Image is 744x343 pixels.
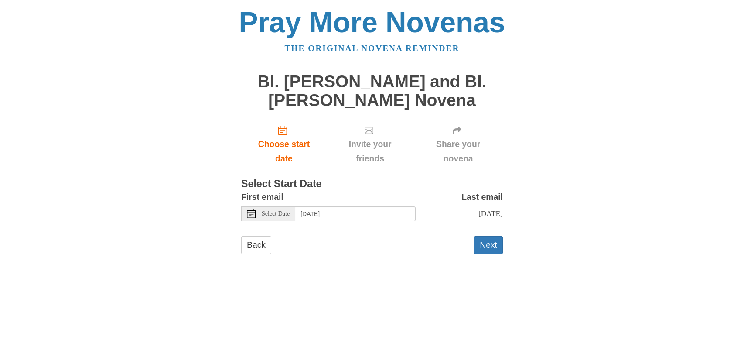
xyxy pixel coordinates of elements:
[241,236,271,254] a: Back
[461,190,503,204] label: Last email
[285,44,460,53] a: The original novena reminder
[327,118,413,170] div: Click "Next" to confirm your start date first.
[474,236,503,254] button: Next
[250,137,318,166] span: Choose start date
[335,137,405,166] span: Invite your friends
[413,118,503,170] div: Click "Next" to confirm your start date first.
[262,211,290,217] span: Select Date
[241,118,327,170] a: Choose start date
[239,6,505,38] a: Pray More Novenas
[241,178,503,190] h3: Select Start Date
[241,190,283,204] label: First email
[478,209,503,218] span: [DATE]
[241,72,503,110] h1: Bl. [PERSON_NAME] and Bl. [PERSON_NAME] Novena
[422,137,494,166] span: Share your novena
